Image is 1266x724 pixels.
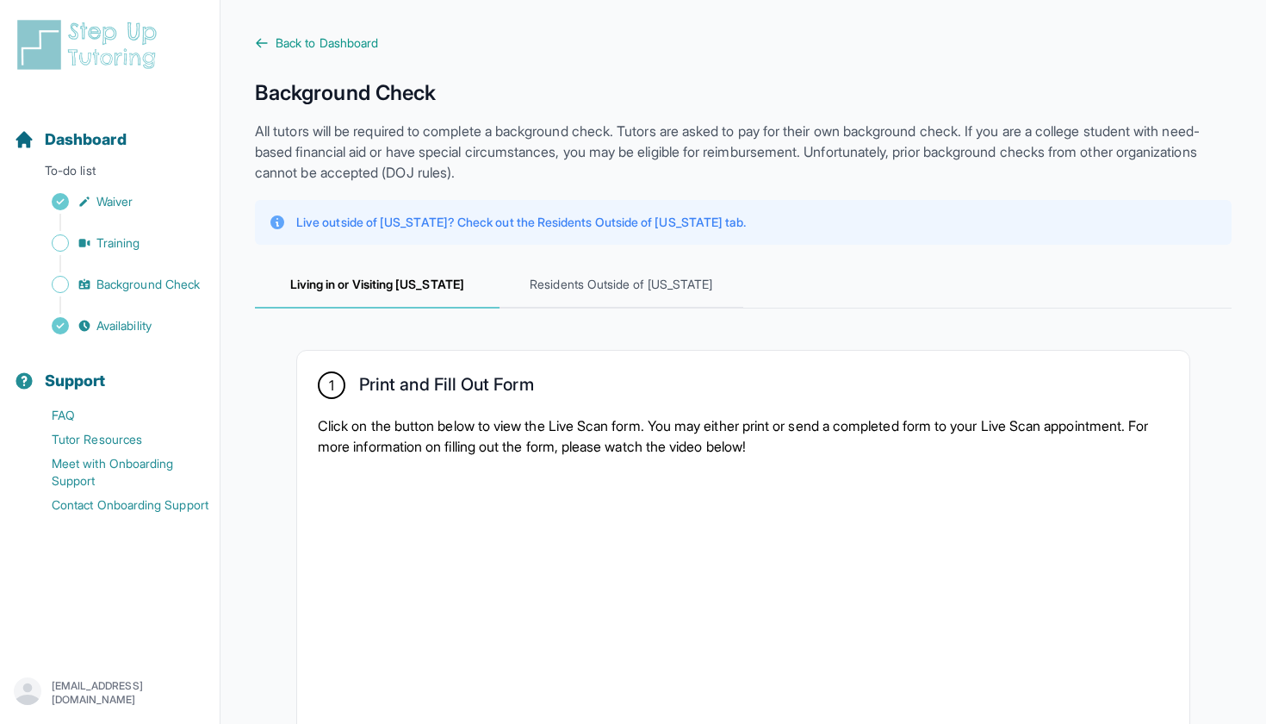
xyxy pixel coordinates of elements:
span: Dashboard [45,128,127,152]
span: Background Check [96,276,200,293]
h2: Print and Fill Out Form [359,374,534,402]
span: Residents Outside of [US_STATE] [500,262,744,309]
span: Back to Dashboard [276,34,378,52]
img: logo [14,17,167,72]
p: To-do list [7,162,213,186]
button: [EMAIL_ADDRESS][DOMAIN_NAME] [14,677,206,708]
p: All tutors will be required to complete a background check. Tutors are asked to pay for their own... [255,121,1232,183]
a: Waiver [14,190,220,214]
p: Live outside of [US_STATE]? Check out the Residents Outside of [US_STATE] tab. [296,214,746,231]
span: Support [45,369,106,393]
button: Support [7,341,213,400]
a: FAQ [14,403,220,428]
span: Waiver [96,193,133,210]
p: [EMAIL_ADDRESS][DOMAIN_NAME] [52,679,206,707]
span: Training [96,234,140,252]
a: Meet with Onboarding Support [14,452,220,493]
a: Contact Onboarding Support [14,493,220,517]
a: Availability [14,314,220,338]
a: Training [14,231,220,255]
a: Background Check [14,272,220,296]
a: Tutor Resources [14,428,220,452]
p: Click on the button below to view the Live Scan form. You may either print or send a completed fo... [318,415,1169,457]
span: Availability [96,317,152,334]
a: Dashboard [14,128,127,152]
span: 1 [329,375,334,396]
a: Back to Dashboard [255,34,1232,52]
span: Living in or Visiting [US_STATE] [255,262,500,309]
h1: Background Check [255,79,1232,107]
button: Dashboard [7,100,213,159]
nav: Tabs [255,262,1232,309]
